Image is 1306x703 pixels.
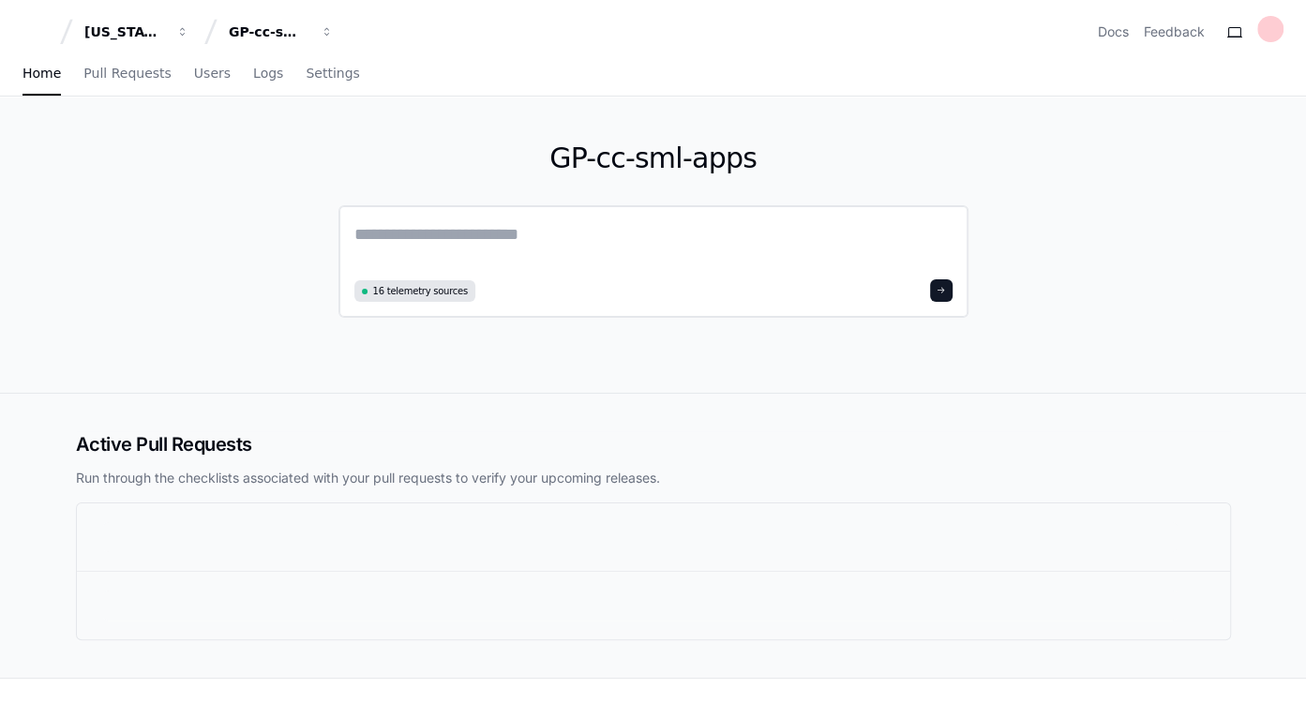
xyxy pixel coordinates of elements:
[1098,22,1129,41] a: Docs
[76,431,1231,457] h2: Active Pull Requests
[23,67,61,79] span: Home
[194,52,231,96] a: Users
[76,469,1231,487] p: Run through the checklists associated with your pull requests to verify your upcoming releases.
[306,67,359,79] span: Settings
[77,15,197,49] button: [US_STATE] Pacific
[83,67,171,79] span: Pull Requests
[194,67,231,79] span: Users
[338,142,968,175] h1: GP-cc-sml-apps
[23,52,61,96] a: Home
[253,67,283,79] span: Logs
[221,15,341,49] button: GP-cc-sml-apps
[306,52,359,96] a: Settings
[84,22,165,41] div: [US_STATE] Pacific
[83,52,171,96] a: Pull Requests
[1144,22,1205,41] button: Feedback
[253,52,283,96] a: Logs
[229,22,309,41] div: GP-cc-sml-apps
[373,284,468,298] span: 16 telemetry sources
